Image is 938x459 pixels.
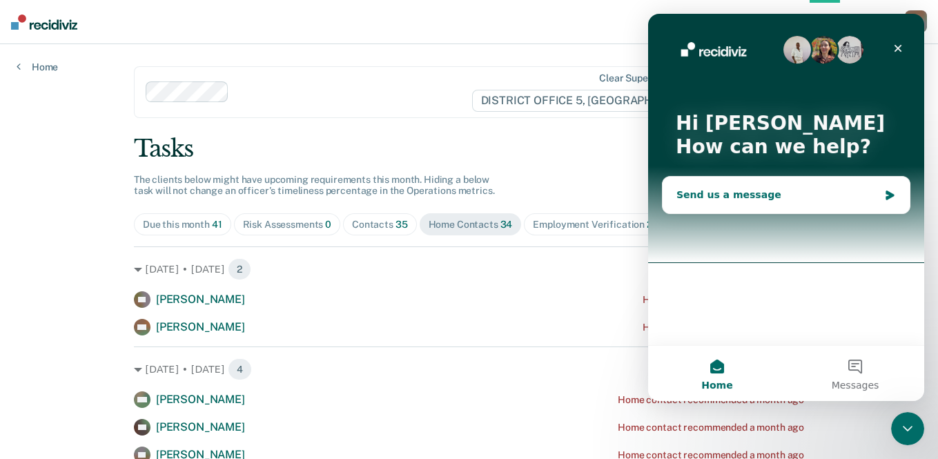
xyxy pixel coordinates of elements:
[134,258,804,280] div: [DATE] • [DATE] 2
[228,358,252,380] span: 4
[325,219,331,230] span: 0
[156,320,245,333] span: [PERSON_NAME]
[472,90,720,112] span: DISTRICT OFFICE 5, [GEOGRAPHIC_DATA]
[643,294,804,306] div: Home contact recommended [DATE]
[618,394,804,406] div: Home contact recommended a month ago
[11,14,77,30] img: Recidiviz
[156,293,245,306] span: [PERSON_NAME]
[599,72,716,84] div: Clear supervision officers
[156,420,245,433] span: [PERSON_NAME]
[618,422,804,433] div: Home contact recommended a month ago
[533,219,658,231] div: Employment Verification
[647,219,658,230] span: 26
[905,10,927,32] div: H T
[891,412,924,445] iframe: Intercom live chat
[905,10,927,32] button: HT
[395,219,408,230] span: 35
[17,61,58,73] a: Home
[352,219,408,231] div: Contacts
[500,219,513,230] span: 34
[143,219,222,231] div: Due this month
[156,393,245,406] span: [PERSON_NAME]
[648,14,924,401] iframe: Intercom live chat
[429,219,513,231] div: Home Contacts
[243,219,332,231] div: Risk Assessments
[134,358,804,380] div: [DATE] • [DATE] 4
[134,174,495,197] span: The clients below might have upcoming requirements this month. Hiding a below task will not chang...
[643,322,804,333] div: Home contact recommended [DATE]
[134,135,804,163] div: Tasks
[228,258,251,280] span: 2
[212,219,222,230] span: 41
